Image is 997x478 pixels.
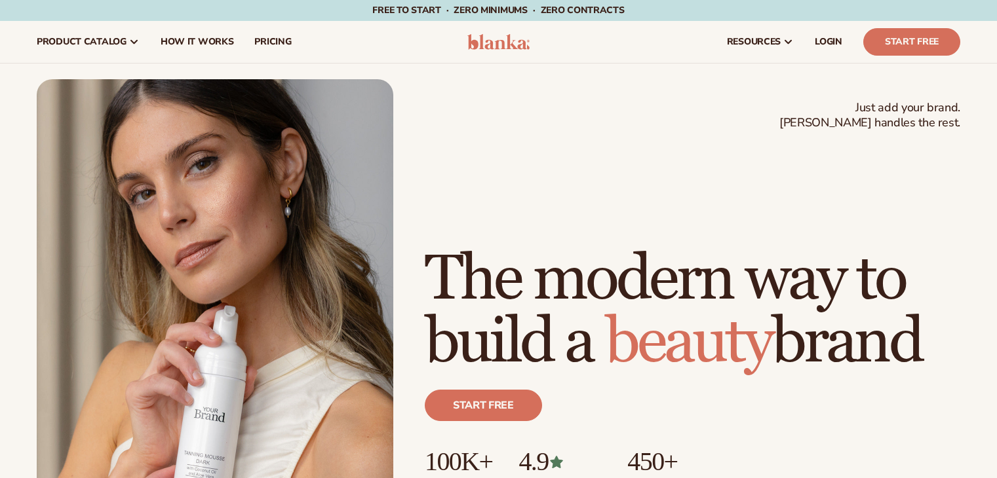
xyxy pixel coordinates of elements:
[425,447,492,476] p: 100K+
[815,37,842,47] span: LOGIN
[150,21,244,63] a: How It Works
[779,100,960,131] span: Just add your brand. [PERSON_NAME] handles the rest.
[425,390,542,421] a: Start free
[605,304,772,380] span: beauty
[804,21,853,63] a: LOGIN
[518,447,601,476] p: 4.9
[467,34,530,50] img: logo
[716,21,804,63] a: resources
[26,21,150,63] a: product catalog
[627,447,726,476] p: 450+
[727,37,781,47] span: resources
[254,37,291,47] span: pricing
[863,28,960,56] a: Start Free
[244,21,302,63] a: pricing
[425,248,960,374] h1: The modern way to build a brand
[372,4,624,16] span: Free to start · ZERO minimums · ZERO contracts
[37,37,127,47] span: product catalog
[161,37,234,47] span: How It Works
